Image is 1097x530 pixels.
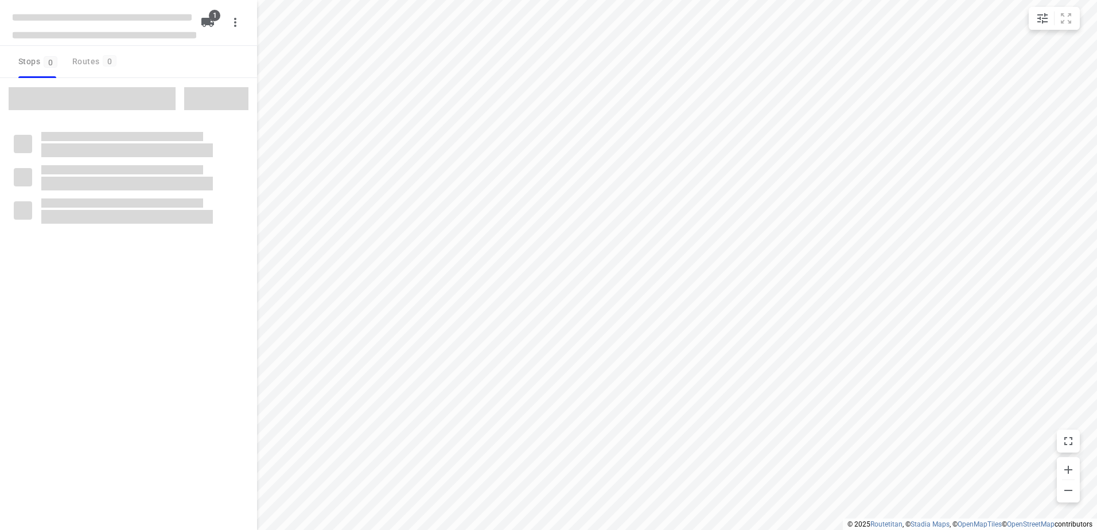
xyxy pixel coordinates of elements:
[847,520,1092,528] li: © 2025 , © , © © contributors
[958,520,1002,528] a: OpenMapTiles
[1031,7,1054,30] button: Map settings
[1029,7,1080,30] div: small contained button group
[911,520,950,528] a: Stadia Maps
[1007,520,1055,528] a: OpenStreetMap
[870,520,903,528] a: Routetitan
